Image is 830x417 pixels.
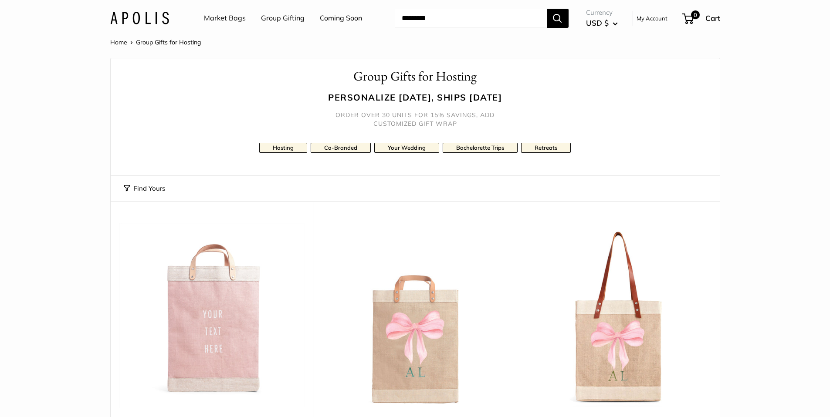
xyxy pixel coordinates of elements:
a: My Account [637,13,667,24]
a: 0 Cart [683,11,720,25]
nav: Breadcrumb [110,37,201,48]
a: Market Bags [204,12,246,25]
span: Currency [586,7,618,19]
h3: Personalize [DATE], ships [DATE] [124,91,707,104]
img: Market Tote in Natural with Rose Bow by Amy Logsdon [525,223,711,408]
button: Search [547,9,569,28]
a: Hosting [259,143,307,153]
a: Co-Branded [311,143,371,153]
a: Bachelorette Trips [443,143,518,153]
h5: Order over 30 units for 15% savings, add customized gift wrap [328,111,502,128]
span: 0 [691,10,699,19]
a: Group Gifting [261,12,305,25]
a: Retreats [521,143,571,153]
button: USD $ [586,16,618,30]
input: Search... [395,9,547,28]
button: Find Yours [124,182,165,195]
a: Market Bag in Natural with Rose Bow by Amy LogsdonMarket Bag in Natural with Rose Bow by Amy Logsdon [322,223,508,408]
img: description_Our first Blush Market Bag [119,223,305,408]
h1: Group Gifts for Hosting [124,67,707,86]
a: Home [110,38,127,46]
a: Coming Soon [320,12,362,25]
a: Your Wedding [374,143,439,153]
a: description_Our first Blush Market BagMarket Bag in Blush [119,223,305,408]
span: Group Gifts for Hosting [136,38,201,46]
span: Cart [705,13,720,23]
img: Apolis [110,12,169,24]
a: Market Tote in Natural with Rose Bow by Amy LogsdonMarket Tote in Natural with Rose Bow by Amy Lo... [525,223,711,408]
span: USD $ [586,18,609,27]
img: Market Bag in Natural with Rose Bow by Amy Logsdon [322,223,508,408]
